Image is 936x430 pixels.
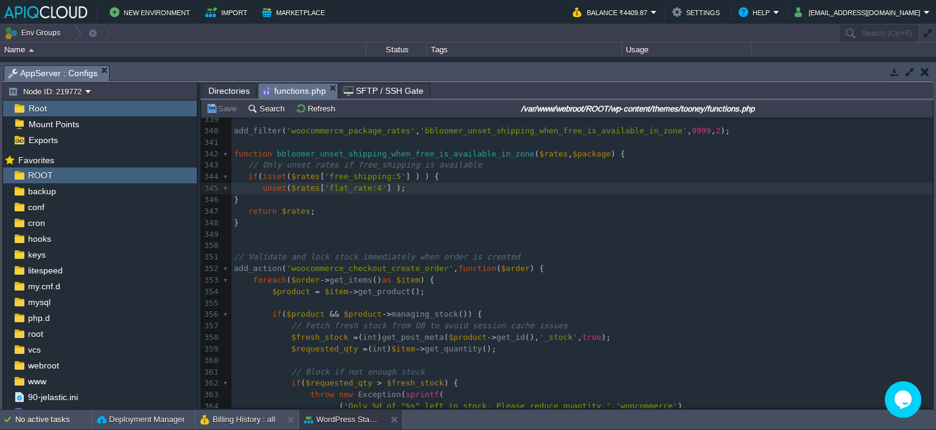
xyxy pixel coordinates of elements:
[201,344,221,355] div: 359
[26,249,48,260] a: keys
[26,407,83,418] a: config.inc.php
[286,275,291,284] span: (
[200,414,275,426] button: Billing History : all
[201,194,221,206] div: 346
[396,275,420,284] span: $item
[330,401,339,411] span: __
[304,414,381,426] button: WordPress Standalone Kit
[26,360,61,371] a: webroot
[296,103,339,114] button: Refresh
[291,321,568,330] span: // Fetch fresh stock from DB to avoid session cache issues
[201,137,221,149] div: 341
[248,206,277,216] span: return
[248,172,258,181] span: if
[391,309,458,319] span: managing_stock
[344,309,382,319] span: $product
[201,263,221,275] div: 352
[582,333,601,342] span: true
[539,149,568,158] span: $rates
[26,119,81,130] a: Mount Points
[234,195,239,204] span: }
[291,344,358,353] span: $requested_qty
[444,333,448,342] span: (
[201,183,221,194] div: 345
[286,183,291,192] span: (
[16,155,56,166] span: Favorites
[201,160,221,171] div: 343
[458,264,497,273] span: function
[420,275,434,284] span: ) {
[201,378,221,389] div: 362
[16,155,56,165] a: Favorites
[201,367,221,378] div: 361
[349,287,358,296] span: ->
[286,172,291,181] span: (
[358,287,411,296] span: get_product
[415,344,425,353] span: ->
[530,264,544,273] span: ) {
[325,287,349,296] span: $item
[344,401,611,411] span: 'Only %d of "%s" left in stock. Please reduce quantity.'
[391,344,415,353] span: $item
[578,333,583,342] span: ,
[386,344,391,353] span: )
[386,378,444,387] span: $fresh_stock
[615,401,678,411] span: 'woocommerce'
[601,333,611,342] span: );
[291,172,320,181] span: $rates
[258,172,263,181] span: (
[482,344,496,353] span: ();
[330,275,372,284] span: get_items
[411,287,425,296] span: ();
[363,333,377,342] span: int
[205,5,251,19] button: Import
[444,378,458,387] span: ) {
[277,149,534,158] span: bbloomer_unset_shipping_when_free_is_available_in_zone
[26,186,58,197] span: backup
[201,206,221,217] div: 347
[286,309,325,319] span: $product
[428,43,622,57] div: Tags
[26,265,65,276] span: litespeed
[201,286,221,298] div: 354
[611,149,625,158] span: ) {
[305,378,372,387] span: $requested_qty
[382,333,444,342] span: get_post_meta
[401,390,406,399] span: (
[568,149,573,158] span: ,
[201,114,221,125] div: 339
[539,333,578,342] span: '_stock'
[201,401,221,412] div: 364
[1,57,10,90] img: AMDAwAAAACH5BAEAAAAALAAAAAABAAEAAAICRAEAOw==
[382,275,392,284] span: as
[286,126,415,135] span: 'woocommerce_package_rates'
[642,57,670,90] div: 60 / 100
[234,218,239,227] span: }
[678,401,687,411] span: ),
[525,333,539,342] span: (),
[439,390,444,399] span: (
[330,309,339,319] span: &&
[623,43,751,57] div: Usage
[386,183,405,192] span: ] );
[372,275,382,284] span: ()
[201,149,221,160] div: 342
[15,410,91,429] div: No active tasks
[382,309,392,319] span: ->
[339,390,353,399] span: new
[325,172,406,181] span: 'free_shipping:5'
[26,312,52,323] a: php.d
[367,43,427,57] div: Status
[26,170,55,181] a: ROOT
[8,66,97,81] span: AppServer : Configs
[110,5,194,19] button: New Environment
[291,183,320,192] span: $rates
[458,309,482,319] span: ()) {
[201,298,221,309] div: 355
[320,275,330,284] span: ->
[487,333,497,342] span: ->
[353,333,358,342] span: =
[315,287,320,296] span: =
